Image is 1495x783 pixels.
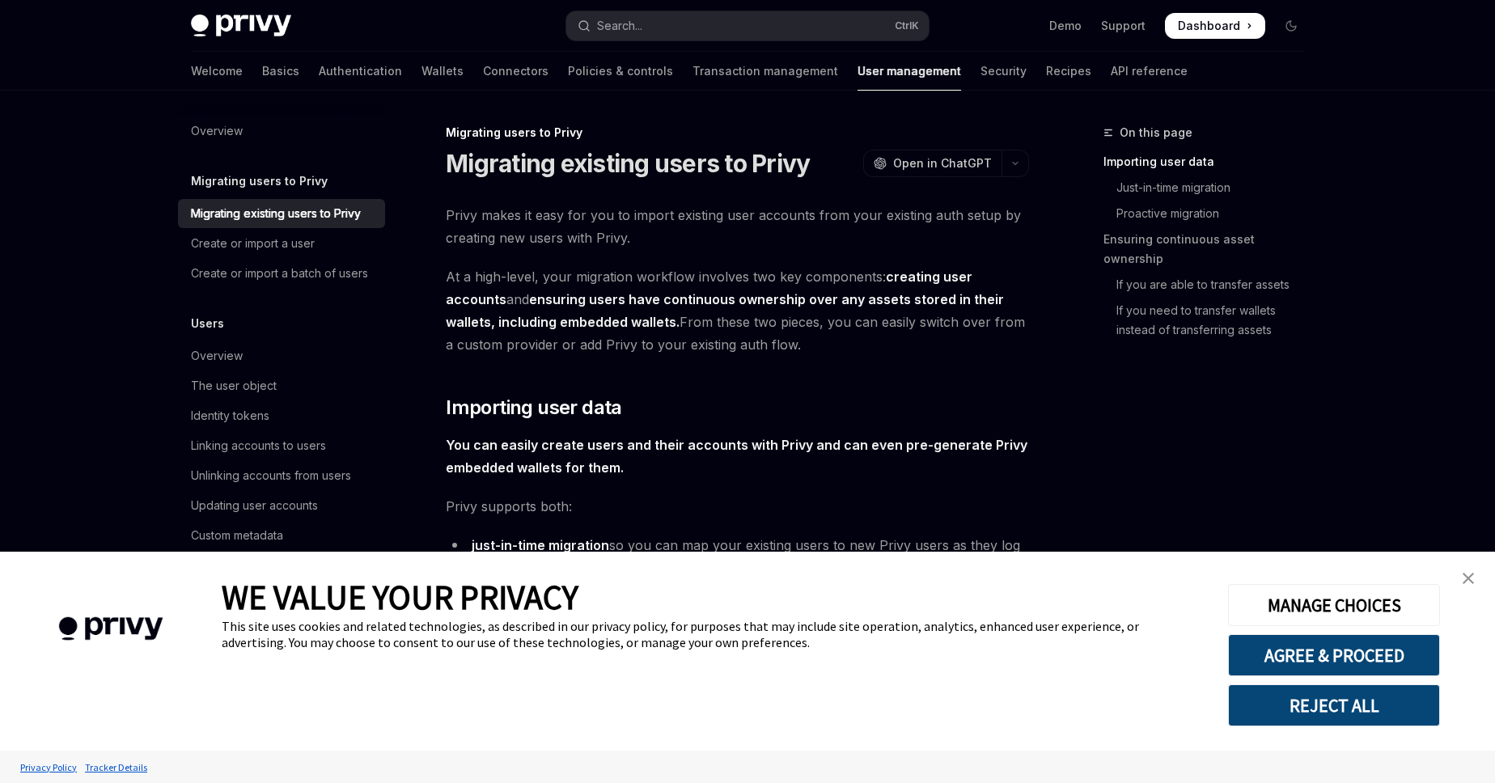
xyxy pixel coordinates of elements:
[191,171,328,191] h5: Migrating users to Privy
[483,52,548,91] a: Connectors
[1101,18,1146,34] a: Support
[81,753,151,781] a: Tracker Details
[191,204,361,223] div: Migrating existing users to Privy
[191,346,243,366] div: Overview
[858,52,961,91] a: User management
[191,406,269,425] div: Identity tokens
[1165,13,1265,39] a: Dashboard
[1103,298,1317,343] a: If you need to transfer wallets instead of transferring assets
[178,229,385,258] a: Create or import a user
[1111,52,1188,91] a: API reference
[191,52,243,91] a: Welcome
[863,150,1002,177] button: Open in ChatGPT
[178,521,385,550] a: Custom metadata
[191,234,315,253] div: Create or import a user
[191,526,283,545] div: Custom metadata
[191,314,224,333] h5: Users
[980,52,1027,91] a: Security
[178,341,385,370] a: Overview
[446,125,1029,141] div: Migrating users to Privy
[446,291,1004,330] strong: ensuring users have continuous ownership over any assets stored in their wallets, including embed...
[178,431,385,460] a: Linking accounts to users
[178,551,385,580] a: UI components
[893,155,992,171] span: Open in ChatGPT
[446,495,1029,518] span: Privy supports both:
[178,371,385,400] a: The user object
[1103,175,1317,201] a: Just-in-time migration
[178,461,385,490] a: Unlinking accounts from users
[597,16,642,36] div: Search...
[1452,562,1484,595] a: close banner
[446,437,1027,476] strong: You can easily create users and their accounts with Privy and can even pre-generate Privy embedde...
[1103,226,1317,272] a: Ensuring continuous asset ownership
[191,264,368,283] div: Create or import a batch of users
[1103,272,1317,298] a: If you are able to transfer assets
[1228,584,1440,626] button: MANAGE CHOICES
[568,52,673,91] a: Policies & controls
[191,466,351,485] div: Unlinking accounts from users
[191,15,291,37] img: dark logo
[24,594,197,664] img: company logo
[446,204,1029,249] span: Privy makes it easy for you to import existing user accounts from your existing auth setup by cre...
[692,52,838,91] a: Transaction management
[895,19,919,32] span: Ctrl K
[1120,123,1192,142] span: On this page
[191,496,318,515] div: Updating user accounts
[222,576,578,618] span: WE VALUE YOUR PRIVACY
[421,52,464,91] a: Wallets
[566,11,929,40] button: Open search
[16,753,81,781] a: Privacy Policy
[446,265,1029,356] span: At a high-level, your migration workflow involves two key components: and From these two pieces, ...
[191,376,277,396] div: The user object
[178,199,385,228] a: Migrating existing users to Privy
[178,116,385,146] a: Overview
[1049,18,1082,34] a: Demo
[446,149,810,178] h1: Migrating existing users to Privy
[191,436,326,455] div: Linking accounts to users
[1278,13,1304,39] button: Toggle dark mode
[1178,18,1240,34] span: Dashboard
[262,52,299,91] a: Basics
[1463,573,1474,584] img: close banner
[178,401,385,430] a: Identity tokens
[191,121,243,141] div: Overview
[446,395,622,421] span: Importing user data
[1046,52,1091,91] a: Recipes
[446,534,1029,579] li: so you can map your existing users to new Privy users as they log in
[1228,684,1440,726] button: REJECT ALL
[1103,149,1317,175] a: Importing user data
[222,618,1204,650] div: This site uses cookies and related technologies, as described in our privacy policy, for purposes...
[1228,634,1440,676] button: AGREE & PROCEED
[319,52,402,91] a: Authentication
[1103,201,1317,226] a: Proactive migration
[178,491,385,520] a: Updating user accounts
[472,537,609,554] a: just-in-time migration
[178,259,385,288] a: Create or import a batch of users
